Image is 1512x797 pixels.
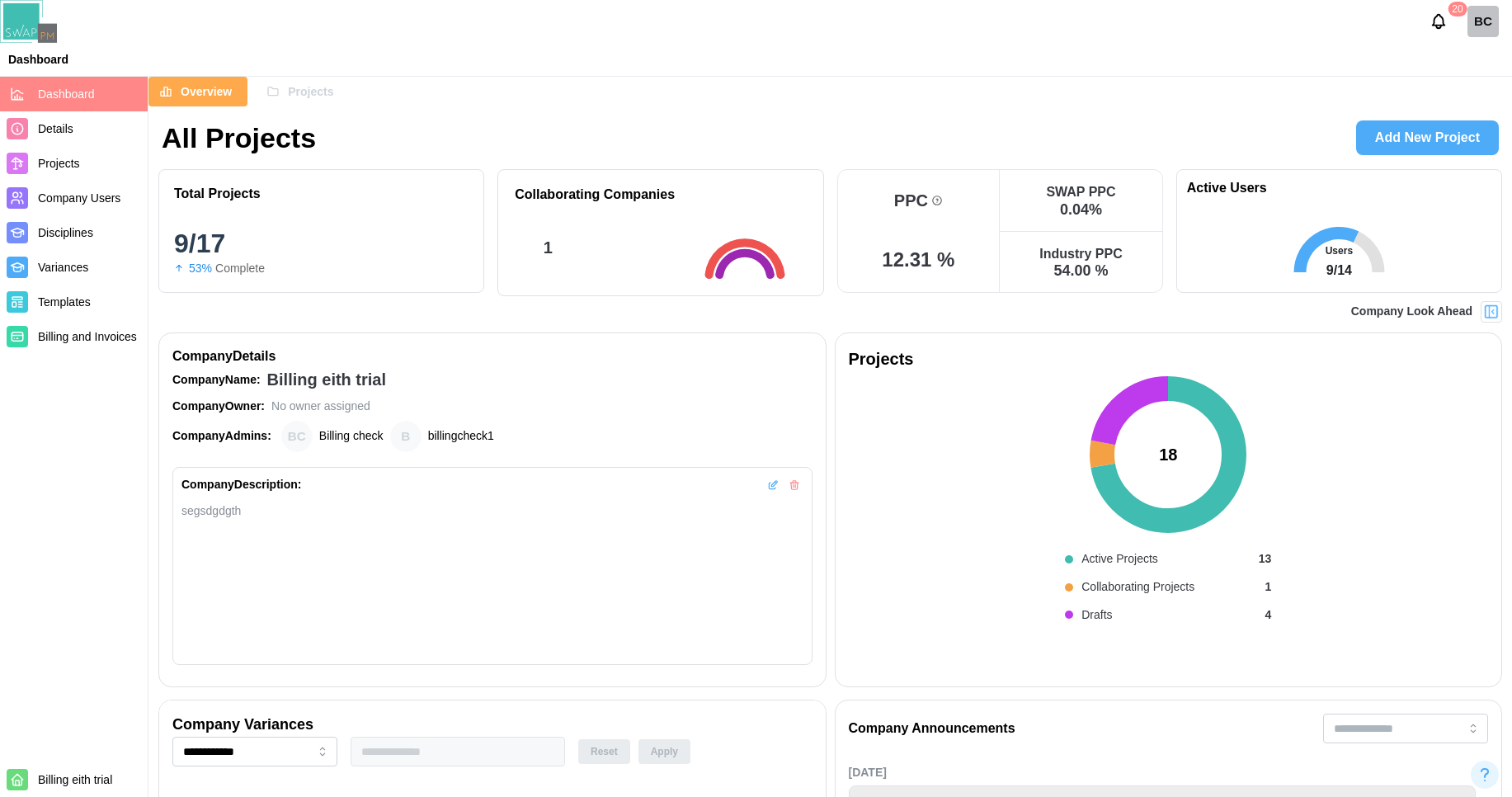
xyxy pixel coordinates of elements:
[181,78,232,106] span: Overview
[172,371,261,389] div: Company Name:
[515,186,675,204] h1: Collaborating Companies
[1187,180,1267,197] h1: Active Users
[38,261,88,274] span: Variances
[428,427,494,446] div: billingcheck1
[38,122,73,135] span: Details
[1039,246,1122,262] div: Industry PPC
[1448,2,1467,17] div: 20
[172,429,271,442] strong: Company Admins:
[8,54,68,65] div: Dashboard
[38,330,137,343] span: Billing and Invoices
[256,77,349,106] button: Projects
[1265,606,1271,625] div: 4
[267,367,386,393] div: Billing eith trial
[181,502,803,520] div: segsdgdgth
[271,398,370,416] div: No owner assigned
[1467,6,1499,37] div: BC
[181,476,301,494] div: Company Description:
[1425,7,1453,35] button: Notifications
[894,192,928,209] div: PPC
[544,235,553,261] div: 1
[172,347,813,367] div: Company Details
[1483,304,1500,320] img: Project Look Ahead Button
[172,714,313,737] div: Company Variances
[1081,578,1194,597] div: Collaborating Projects
[189,260,212,278] div: 53%
[162,120,316,156] h1: All Projects
[174,186,261,201] div: Total Projects
[215,260,265,278] div: Complete
[1046,184,1115,200] div: SWAP PPC
[1081,550,1158,568] div: Active Projects
[882,250,954,270] div: 12.31 %
[38,87,95,101] span: Dashboard
[1053,263,1108,278] div: 54.00 %
[319,427,384,446] div: Billing check
[1356,120,1499,155] a: Add New Project
[849,719,1015,739] div: Company Announcements
[390,421,422,452] div: billingcheck1
[172,399,265,413] strong: Company Owner:
[38,157,80,170] span: Projects
[1259,550,1272,568] div: 13
[148,77,247,106] button: Overview
[849,347,1489,372] div: Projects
[174,230,469,257] div: 9/17
[1060,202,1102,217] div: 0.04 %
[38,295,91,309] span: Templates
[288,78,333,106] span: Projects
[1467,6,1499,37] a: Billing check
[1375,121,1480,154] span: Add New Project
[1265,578,1271,597] div: 1
[38,773,112,786] span: Billing eith trial
[1159,442,1177,468] div: 18
[1351,303,1472,321] div: Company Look Ahead
[38,226,93,239] span: Disciplines
[281,421,313,452] div: Billing check
[849,764,1477,782] div: [DATE]
[38,191,120,205] span: Company Users
[1081,606,1112,625] div: Drafts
